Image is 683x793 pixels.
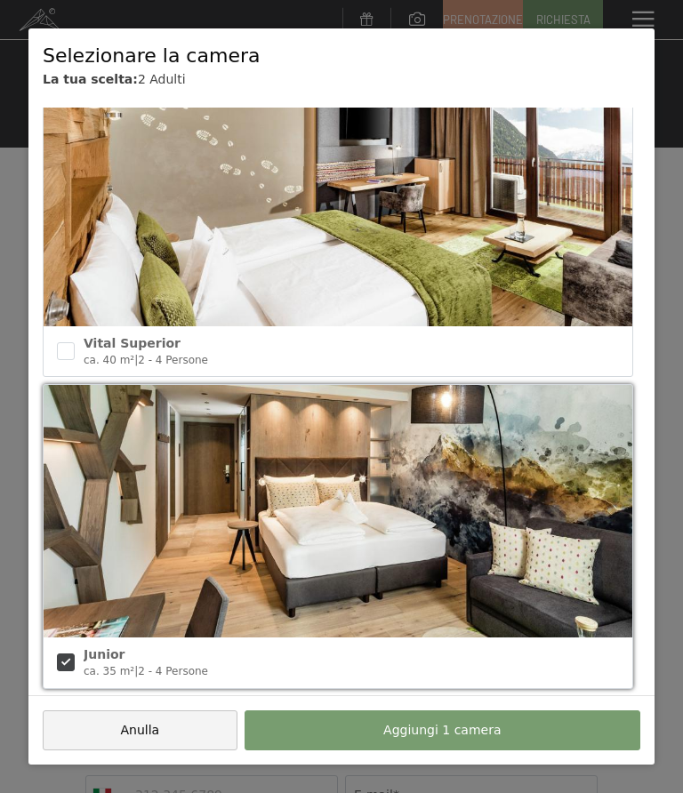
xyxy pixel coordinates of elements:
span: 2 Adulti [138,72,186,86]
span: Vital Superior [84,336,181,350]
button: Anulla [43,710,237,750]
span: ca. 35 m² [84,665,134,677]
span: Anulla [120,722,159,740]
span: 2 - 4 Persone [138,665,208,677]
span: | [134,665,138,677]
span: | [134,354,138,366]
img: Vital Superior [44,74,632,326]
img: Junior [44,385,632,637]
span: ca. 40 m² [84,354,134,366]
span: Junior [84,647,125,661]
div: Selezionare la camera [43,43,640,70]
span: 2 - 4 Persone [138,354,208,366]
span: Aggiungi 1 camera [383,722,501,740]
button: Aggiungi 1 camera [245,710,640,750]
b: La tua scelta: [43,72,138,86]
